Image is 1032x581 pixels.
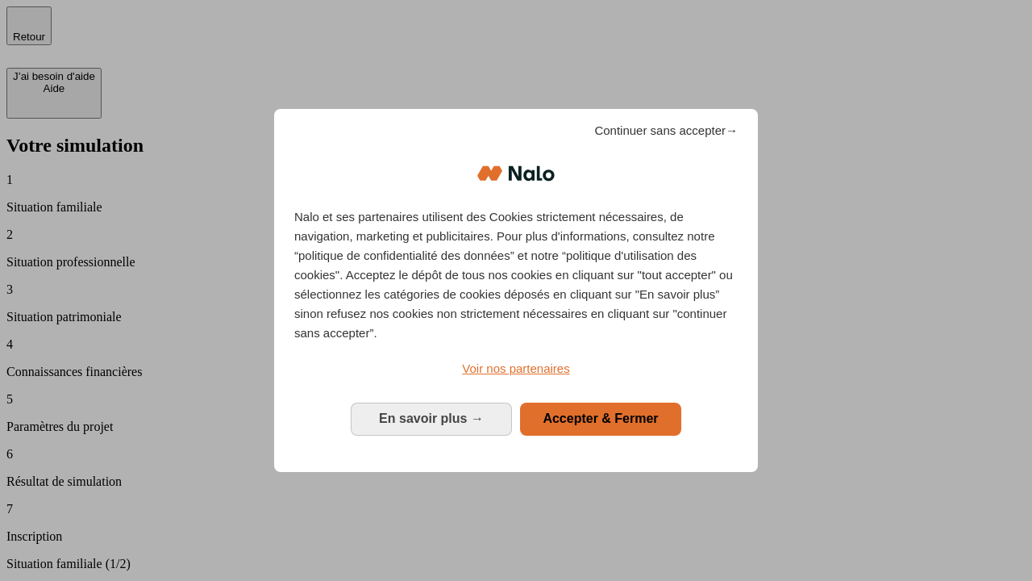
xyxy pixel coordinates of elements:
button: Accepter & Fermer: Accepter notre traitement des données et fermer [520,403,681,435]
img: Logo [477,149,555,198]
a: Voir nos partenaires [294,359,738,378]
button: En savoir plus: Configurer vos consentements [351,403,512,435]
span: Continuer sans accepter→ [594,121,738,140]
span: En savoir plus → [379,412,484,425]
span: Voir nos partenaires [462,362,569,375]
div: Bienvenue chez Nalo Gestion du consentement [274,109,758,471]
p: Nalo et ses partenaires utilisent des Cookies strictement nécessaires, de navigation, marketing e... [294,207,738,343]
span: Accepter & Fermer [543,412,658,425]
